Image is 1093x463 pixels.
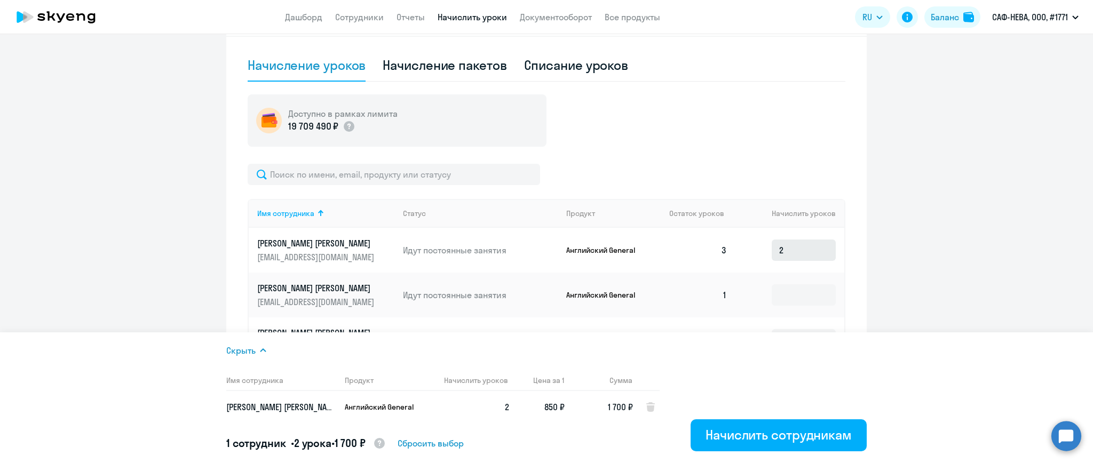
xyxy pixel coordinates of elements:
span: 2 урока [294,436,331,450]
a: [PERSON_NAME] [PERSON_NAME][EMAIL_ADDRESS][DOMAIN_NAME] [257,237,394,263]
th: Начислить уроков [735,199,844,228]
p: [PERSON_NAME] [PERSON_NAME] [257,327,377,339]
a: Все продукты [605,12,660,22]
p: [EMAIL_ADDRESS][DOMAIN_NAME] [257,251,377,263]
span: Остаток уроков [669,209,724,218]
span: Сбросить выбор [398,437,464,450]
div: Имя сотрудника [257,209,394,218]
a: Отчеты [397,12,425,22]
a: [PERSON_NAME] [PERSON_NAME][EMAIL_ADDRESS][DOMAIN_NAME] [257,327,394,353]
p: [EMAIL_ADDRESS][DOMAIN_NAME] [257,296,377,308]
span: 2 [505,402,509,412]
button: RU [855,6,890,28]
div: Начислить сотрудникам [706,426,852,443]
th: Сумма [565,370,633,391]
a: [PERSON_NAME] [PERSON_NAME][EMAIL_ADDRESS][DOMAIN_NAME] [257,282,394,308]
p: [PERSON_NAME] [PERSON_NAME] [257,237,377,249]
th: Цена за 1 [509,370,565,391]
p: Идут постоянные занятия [403,244,558,256]
a: Документооборот [520,12,592,22]
div: Имя сотрудника [257,209,314,218]
h5: Доступно в рамках лимита [288,108,398,119]
p: Английский General [566,290,646,300]
img: wallet-circle.png [256,108,282,133]
td: 0 [661,317,735,362]
p: Идут постоянные занятия [403,289,558,301]
div: Начисление пакетов [383,57,506,74]
p: Английский General [566,245,646,255]
p: 19 709 490 ₽ [288,119,338,133]
button: Балансbalance [924,6,980,28]
div: Продукт [566,209,595,218]
div: Остаток уроков [669,209,735,218]
p: [PERSON_NAME] [PERSON_NAME] [257,282,377,294]
button: Начислить сотрудникам [691,419,867,451]
a: Начислить уроки [438,12,507,22]
span: 850 ₽ [544,402,565,412]
div: Статус [403,209,558,218]
p: САФ-НЕВА, ООО, #1771 [992,11,1068,23]
h5: 1 сотрудник • • [226,436,386,452]
a: Дашборд [285,12,322,22]
div: Баланс [931,11,959,23]
span: 1 700 ₽ [335,436,366,450]
th: Продукт [336,370,435,391]
div: Начисление уроков [248,57,366,74]
a: Сотрудники [335,12,384,22]
div: Продукт [566,209,661,218]
span: RU [862,11,872,23]
span: Скрыть [226,344,256,357]
th: Имя сотрудника [226,370,336,391]
div: Статус [403,209,426,218]
td: 1 [661,273,735,317]
div: Списание уроков [524,57,629,74]
button: САФ-НЕВА, ООО, #1771 [987,4,1084,30]
span: 1 700 ₽ [608,402,633,412]
img: balance [963,12,974,22]
th: Начислить уроков [435,370,509,391]
input: Поиск по имени, email, продукту или статусу [248,164,540,185]
td: 3 [661,228,735,273]
p: Английский General [345,402,425,412]
p: [PERSON_NAME] [PERSON_NAME] [226,401,336,413]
